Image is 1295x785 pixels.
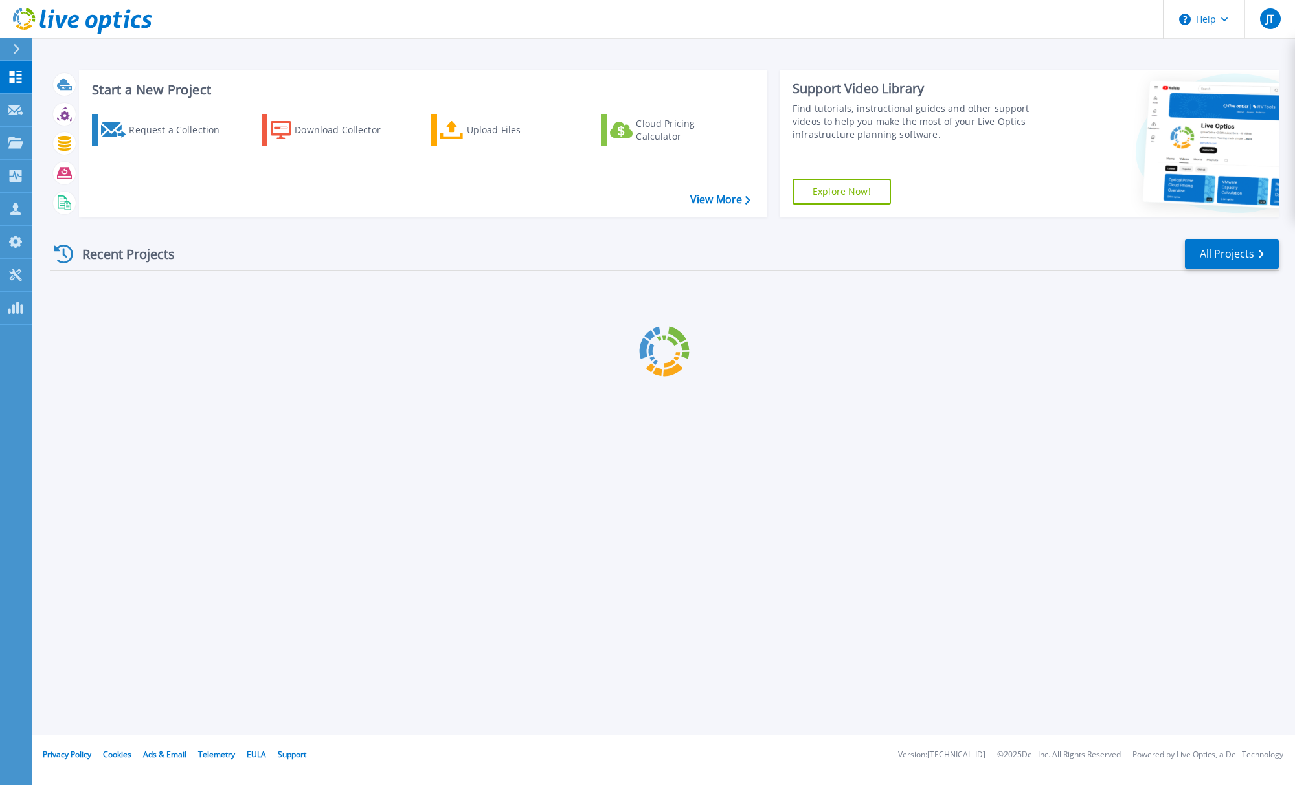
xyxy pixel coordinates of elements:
[898,751,985,759] li: Version: [TECHNICAL_ID]
[793,102,1048,141] div: Find tutorials, instructional guides and other support videos to help you make the most of your L...
[198,749,235,760] a: Telemetry
[295,117,398,143] div: Download Collector
[92,83,750,97] h3: Start a New Project
[50,238,192,270] div: Recent Projects
[262,114,406,146] a: Download Collector
[431,114,576,146] a: Upload Files
[1185,239,1279,269] a: All Projects
[92,114,236,146] a: Request a Collection
[997,751,1121,759] li: © 2025 Dell Inc. All Rights Reserved
[129,117,232,143] div: Request a Collection
[43,749,91,760] a: Privacy Policy
[247,749,266,760] a: EULA
[467,117,570,143] div: Upload Files
[793,179,891,205] a: Explore Now!
[143,749,186,760] a: Ads & Email
[601,114,745,146] a: Cloud Pricing Calculator
[636,117,739,143] div: Cloud Pricing Calculator
[1132,751,1283,759] li: Powered by Live Optics, a Dell Technology
[793,80,1048,97] div: Support Video Library
[1266,14,1274,24] span: JT
[278,749,306,760] a: Support
[103,749,131,760] a: Cookies
[690,193,750,206] a: View More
